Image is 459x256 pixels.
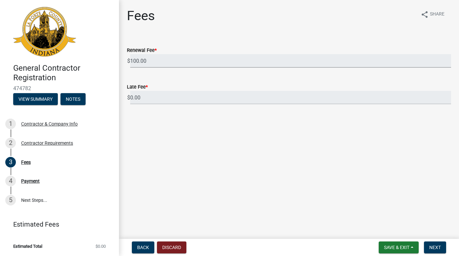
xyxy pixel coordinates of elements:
i: share [421,11,429,18]
span: Back [137,245,149,250]
span: Save & Exit [384,245,409,250]
wm-modal-confirm: Notes [60,97,86,102]
a: Estimated Fees [5,218,108,231]
button: View Summary [13,93,58,105]
img: La Porte County, Indiana [13,7,76,56]
button: Save & Exit [379,241,419,253]
h1: Fees [127,8,155,24]
span: $ [127,91,131,104]
span: 474782 [13,85,106,91]
div: Contractor & Company Info [21,122,78,126]
div: 1 [5,119,16,129]
div: Contractor Requirements [21,141,73,145]
span: Share [430,11,444,18]
button: Discard [157,241,186,253]
button: Notes [60,93,86,105]
label: Late Fee [127,85,148,90]
div: Fees [21,160,31,165]
button: Next [424,241,446,253]
span: Next [429,245,441,250]
span: $0.00 [96,244,106,248]
div: 3 [5,157,16,167]
div: Payment [21,179,40,183]
span: Estimated Total [13,244,42,248]
label: Renewal Fee [127,48,157,53]
div: 2 [5,138,16,148]
button: shareShare [415,8,450,21]
div: 4 [5,176,16,186]
wm-modal-confirm: Summary [13,97,58,102]
h4: General Contractor Registration [13,63,114,83]
button: Back [132,241,154,253]
div: 5 [5,195,16,205]
span: $ [127,54,131,68]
